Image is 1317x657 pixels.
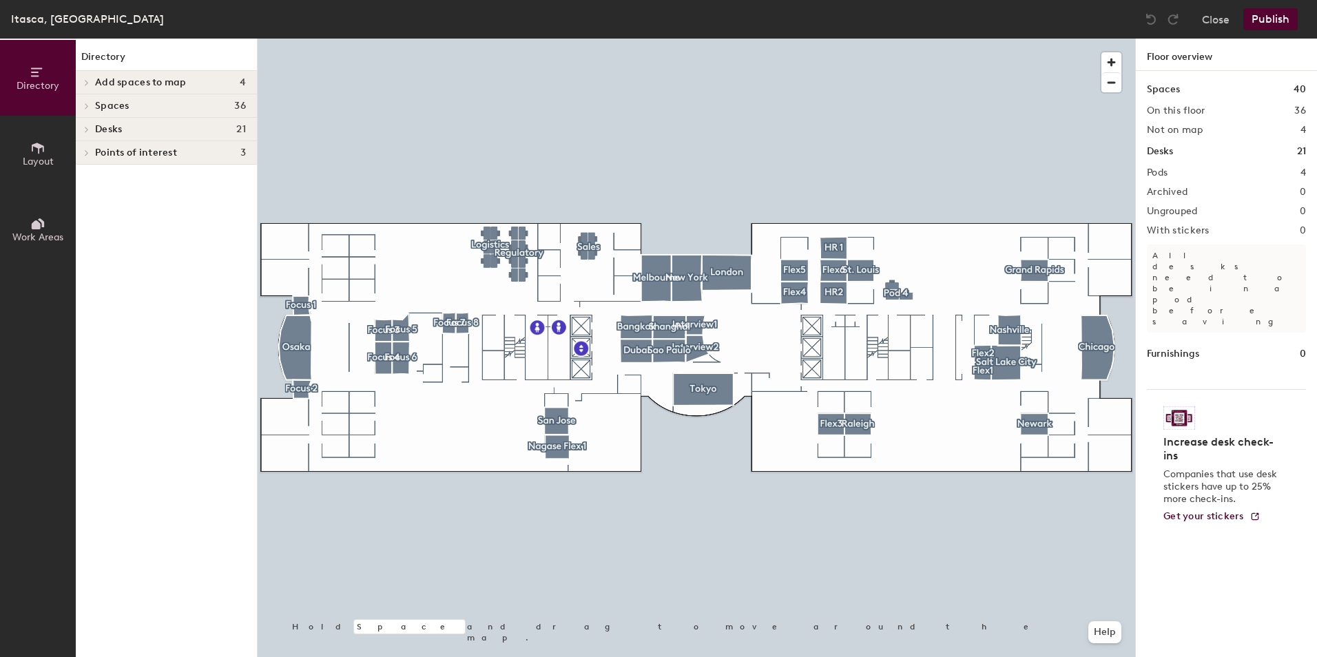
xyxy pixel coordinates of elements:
[17,80,59,92] span: Directory
[1300,125,1306,136] h2: 4
[1163,406,1195,430] img: Sticker logo
[95,147,177,158] span: Points of interest
[234,101,246,112] span: 36
[12,231,63,243] span: Work Areas
[1300,346,1306,362] h1: 0
[236,124,246,135] span: 21
[1163,468,1281,505] p: Companies that use desk stickers have up to 25% more check-ins.
[1243,8,1298,30] button: Publish
[1147,206,1198,217] h2: Ungrouped
[1147,105,1205,116] h2: On this floor
[240,77,246,88] span: 4
[1088,621,1121,643] button: Help
[11,10,164,28] div: Itasca, [GEOGRAPHIC_DATA]
[95,124,122,135] span: Desks
[1147,244,1306,333] p: All desks need to be in a pod before saving
[1294,105,1306,116] h2: 36
[1147,167,1168,178] h2: Pods
[1294,82,1306,97] h1: 40
[76,50,257,71] h1: Directory
[240,147,246,158] span: 3
[1147,225,1210,236] h2: With stickers
[1300,206,1306,217] h2: 0
[1163,511,1261,523] a: Get your stickers
[1297,144,1306,159] h1: 21
[1300,187,1306,198] h2: 0
[1300,167,1306,178] h2: 4
[1147,187,1188,198] h2: Archived
[1163,510,1244,522] span: Get your stickers
[1300,225,1306,236] h2: 0
[1144,12,1158,26] img: Undo
[1147,346,1199,362] h1: Furnishings
[23,156,54,167] span: Layout
[1147,144,1173,159] h1: Desks
[1163,435,1281,463] h4: Increase desk check-ins
[95,101,129,112] span: Spaces
[1147,82,1180,97] h1: Spaces
[1147,125,1203,136] h2: Not on map
[1202,8,1230,30] button: Close
[95,77,187,88] span: Add spaces to map
[1136,39,1317,71] h1: Floor overview
[1166,12,1180,26] img: Redo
